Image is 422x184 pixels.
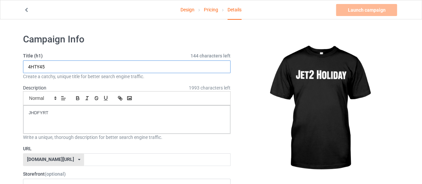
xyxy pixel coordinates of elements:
[23,145,231,152] label: URL
[45,171,66,177] span: (optional)
[23,33,231,45] h1: Campaign Info
[27,157,74,162] div: [DOMAIN_NAME][URL]
[23,134,231,141] div: Write a unique, thorough description for better search engine traffic.
[29,110,225,116] p: JHDFYRT
[23,85,46,90] label: Description
[228,0,242,20] div: Details
[23,171,231,177] label: Storefront
[204,0,218,19] a: Pricing
[189,84,231,91] span: 1993 characters left
[180,0,194,19] a: Design
[23,73,231,80] div: Create a catchy, unique title for better search engine traffic.
[190,52,231,59] span: 144 characters left
[23,52,231,59] label: Title (h1)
